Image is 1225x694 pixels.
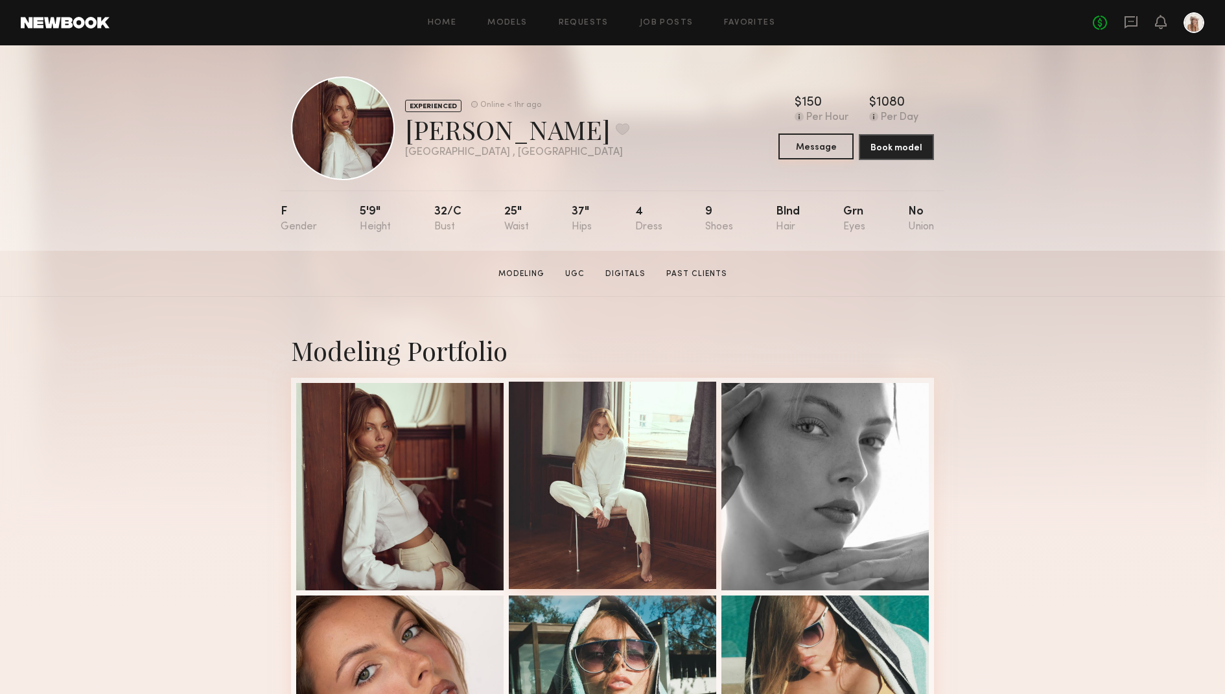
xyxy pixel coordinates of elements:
[876,97,905,110] div: 1080
[776,206,800,233] div: Blnd
[405,100,461,112] div: EXPERIENCED
[560,268,590,280] a: UGC
[493,268,550,280] a: Modeling
[291,333,934,367] div: Modeling Portfolio
[859,134,934,160] button: Book model
[635,206,662,233] div: 4
[806,112,848,124] div: Per Hour
[480,101,541,110] div: Online < 1hr ago
[281,206,317,233] div: F
[661,268,732,280] a: Past Clients
[572,206,592,233] div: 37"
[724,19,775,27] a: Favorites
[600,268,651,280] a: Digitals
[434,206,461,233] div: 32/c
[705,206,733,233] div: 9
[405,147,629,158] div: [GEOGRAPHIC_DATA] , [GEOGRAPHIC_DATA]
[795,97,802,110] div: $
[640,19,694,27] a: Job Posts
[802,97,822,110] div: 150
[428,19,457,27] a: Home
[881,112,918,124] div: Per Day
[559,19,609,27] a: Requests
[843,206,865,233] div: Grn
[405,112,629,146] div: [PERSON_NAME]
[778,133,854,159] button: Message
[908,206,934,233] div: No
[360,206,391,233] div: 5'9"
[487,19,527,27] a: Models
[504,206,529,233] div: 25"
[869,97,876,110] div: $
